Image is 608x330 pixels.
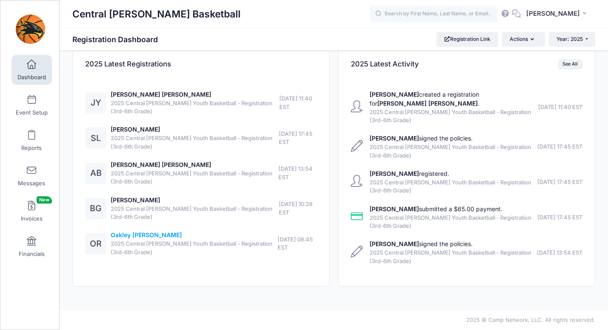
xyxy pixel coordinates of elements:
[37,196,52,204] span: New
[14,13,46,45] img: Central Lee Basketball
[370,214,534,230] span: 2025 Central [PERSON_NAME] Youth Basketball - Registration (3rd-6th Grade)
[436,32,498,46] a: Registration Link
[111,91,211,98] a: [PERSON_NAME] [PERSON_NAME]
[111,205,279,221] span: 2025 Central [PERSON_NAME] Youth Basketball - Registration (3rd-6th Grade)
[556,36,583,42] span: Year: 2025
[111,240,278,256] span: 2025 Central [PERSON_NAME] Youth Basketball - Registration (3rd-6th Grade)
[370,178,534,195] span: 2025 Central [PERSON_NAME] Youth Basketball - Registration (3rd-6th Grade)
[526,9,580,18] span: [PERSON_NAME]
[521,4,595,24] button: [PERSON_NAME]
[72,35,165,44] h1: Registration Dashboard
[11,55,52,85] a: Dashboard
[85,233,106,254] div: OR
[370,205,419,212] strong: [PERSON_NAME]
[85,205,106,212] a: BG
[19,250,45,258] span: Financials
[279,130,317,146] span: [DATE] 17:45 EST
[21,215,43,222] span: Invoices
[279,200,317,217] span: [DATE] 10:28 EST
[85,241,106,248] a: OR
[351,52,419,76] h4: 2025 Latest Activity
[11,126,52,155] a: Reports
[370,240,473,247] a: [PERSON_NAME]signed the policies.
[370,205,502,212] a: [PERSON_NAME]submitted a $65.00 payment.
[111,196,160,204] a: [PERSON_NAME]
[0,9,60,49] a: Central Lee Basketball
[85,92,106,114] div: JY
[72,4,241,24] h1: Central [PERSON_NAME] Basketball
[537,143,582,151] span: [DATE] 17:45 EST
[537,249,582,257] span: [DATE] 13:54 EST
[85,127,106,149] div: SL
[466,316,595,323] span: 2025 © Camp Network, LLC. All rights reserved.
[370,91,479,107] a: [PERSON_NAME]created a registration for[PERSON_NAME] [PERSON_NAME].
[370,240,419,247] strong: [PERSON_NAME]
[11,90,52,120] a: Event Setup
[370,135,473,142] a: [PERSON_NAME]signed the policies.
[11,161,52,191] a: Messages
[18,180,45,187] span: Messages
[538,103,582,112] span: [DATE] 11:40 EST
[537,178,582,187] span: [DATE] 17:45 EST
[85,100,106,107] a: JY
[558,59,582,69] a: See All
[111,134,279,151] span: 2025 Central [PERSON_NAME] Youth Basketball - Registration (3rd-6th Grade)
[278,235,317,252] span: [DATE] 08:45 EST
[370,6,498,23] input: Search by First Name, Last Name, or Email...
[16,109,48,116] span: Event Setup
[370,135,419,142] strong: [PERSON_NAME]
[85,163,106,184] div: AB
[111,169,278,186] span: 2025 Central [PERSON_NAME] Youth Basketball - Registration (3rd-6th Grade)
[279,95,317,111] span: [DATE] 11:40 EST
[85,170,106,177] a: AB
[370,249,534,265] span: 2025 Central [PERSON_NAME] Youth Basketball - Registration (3rd-6th Grade)
[85,198,106,219] div: BG
[85,52,171,76] h4: 2025 Latest Registrations
[370,170,449,177] a: [PERSON_NAME]registered.
[370,170,419,177] strong: [PERSON_NAME]
[537,213,582,222] span: [DATE] 17:45 EST
[278,165,317,181] span: [DATE] 13:54 EST
[502,32,545,46] button: Actions
[111,231,182,238] a: Oakley [PERSON_NAME]
[370,108,535,125] span: 2025 Central [PERSON_NAME] Youth Basketball - Registration (3rd-6th Grade)
[549,32,595,46] button: Year: 2025
[370,143,534,160] span: 2025 Central [PERSON_NAME] Youth Basketball - Registration (3rd-6th Grade)
[377,100,478,107] strong: [PERSON_NAME] [PERSON_NAME]
[111,126,160,133] a: [PERSON_NAME]
[11,232,52,261] a: Financials
[11,196,52,226] a: InvoicesNew
[21,144,42,152] span: Reports
[85,135,106,142] a: SL
[370,91,419,98] strong: [PERSON_NAME]
[111,161,211,168] a: [PERSON_NAME] [PERSON_NAME]
[17,74,46,81] span: Dashboard
[111,99,279,116] span: 2025 Central [PERSON_NAME] Youth Basketball - Registration (3rd-6th Grade)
